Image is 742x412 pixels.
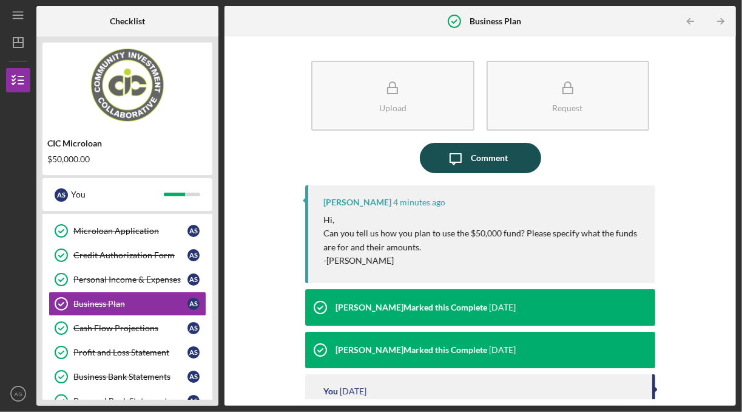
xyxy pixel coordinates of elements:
[420,143,541,173] button: Comment
[187,249,200,261] div: A S
[49,365,206,389] a: Business Bank StatementsAS
[553,103,583,112] div: Request
[47,139,207,148] div: CIC Microloan
[323,254,643,267] p: -[PERSON_NAME]
[49,267,206,292] a: Personal Income & ExpensesAS
[187,346,200,359] div: A S
[187,322,200,334] div: A S
[323,197,391,207] div: [PERSON_NAME]
[489,303,516,312] time: 2025-10-03 16:56
[73,275,187,284] div: Personal Income & Expenses
[15,391,22,397] text: AS
[110,16,145,26] b: Checklist
[49,340,206,365] a: Profit and Loss StatementAS
[73,372,187,382] div: Business Bank Statements
[49,292,206,316] a: Business PlanAS
[73,323,187,333] div: Cash Flow Projections
[470,16,521,26] b: Business Plan
[323,213,643,227] p: Hi,
[379,103,406,112] div: Upload
[187,225,200,237] div: A S
[187,371,200,383] div: A S
[336,345,487,355] div: [PERSON_NAME] Marked this Complete
[393,197,445,207] time: 2025-10-13 16:37
[73,396,187,406] div: Personal Bank Statements
[42,49,212,122] img: Product logo
[55,188,68,202] div: A S
[336,303,487,312] div: [PERSON_NAME] Marked this Complete
[49,316,206,340] a: Cash Flow ProjectionsAS
[47,154,207,164] div: $50,000.00
[489,345,516,355] time: 2025-10-03 16:56
[187,395,200,407] div: A S
[71,184,164,205] div: You
[73,226,187,236] div: Microloan Application
[73,299,187,309] div: Business Plan
[187,273,200,286] div: A S
[73,250,187,260] div: Credit Authorization Form
[49,219,206,243] a: Microloan ApplicationAS
[487,61,649,131] button: Request
[323,227,643,254] p: Can you tell us how you plan to use the $50,000 fund? Please specify what the funds are for and t...
[323,386,338,396] div: You
[340,386,366,396] time: 2025-09-30 14:30
[6,382,30,406] button: AS
[187,298,200,310] div: A S
[73,348,187,357] div: Profit and Loss Statement
[311,61,474,131] button: Upload
[49,243,206,267] a: Credit Authorization FormAS
[471,143,508,173] div: Comment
